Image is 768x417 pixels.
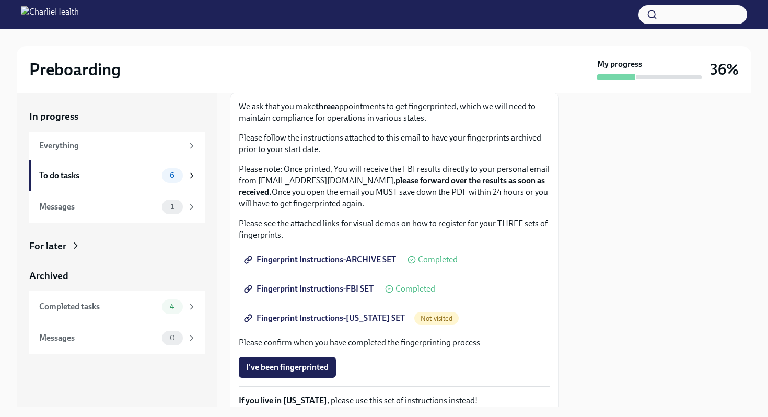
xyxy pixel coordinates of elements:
a: Fingerprint Instructions-[US_STATE] SET [239,308,412,329]
span: Fingerprint Instructions-[US_STATE] SET [246,313,405,323]
span: 1 [165,203,180,211]
h2: Preboarding [29,59,121,80]
span: 6 [164,171,181,179]
a: Messages0 [29,322,205,354]
span: Completed [418,256,458,264]
p: Please confirm when you have completed the fingerprinting process [239,337,550,349]
span: I've been fingerprinted [246,362,329,373]
a: Completed tasks4 [29,291,205,322]
a: For later [29,239,205,253]
div: Messages [39,332,158,344]
a: Fingerprint Instructions-ARCHIVE SET [239,249,403,270]
span: Completed [395,285,435,293]
a: Messages1 [29,191,205,223]
div: Completed tasks [39,301,158,312]
a: Archived [29,269,205,283]
span: 0 [164,334,181,342]
h3: 36% [710,60,739,79]
a: To do tasks6 [29,160,205,191]
strong: My progress [597,59,642,70]
a: In progress [29,110,205,123]
strong: three [316,101,335,111]
p: Please note: Once printed, You will receive the FBI results directly to your personal email from ... [239,164,550,210]
p: , please use this set of instructions instead! [239,395,550,407]
span: Not visited [414,315,459,322]
button: I've been fingerprinted [239,357,336,378]
span: Fingerprint Instructions-FBI SET [246,284,374,294]
p: Please see the attached links for visual demos on how to register for your THREE sets of fingerpr... [239,218,550,241]
img: CharlieHealth [21,6,79,23]
a: Everything [29,132,205,160]
span: Fingerprint Instructions-ARCHIVE SET [246,254,396,265]
div: To do tasks [39,170,158,181]
strong: If you live in [US_STATE] [239,396,327,406]
div: Everything [39,140,183,152]
div: For later [29,239,66,253]
p: We ask that you make appointments to get fingerprinted, which we will need to maintain compliance... [239,101,550,124]
span: 4 [164,303,181,310]
a: Fingerprint Instructions-FBI SET [239,279,381,299]
p: Please follow the instructions attached to this email to have your fingerprints archived prior to... [239,132,550,155]
div: Messages [39,201,158,213]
